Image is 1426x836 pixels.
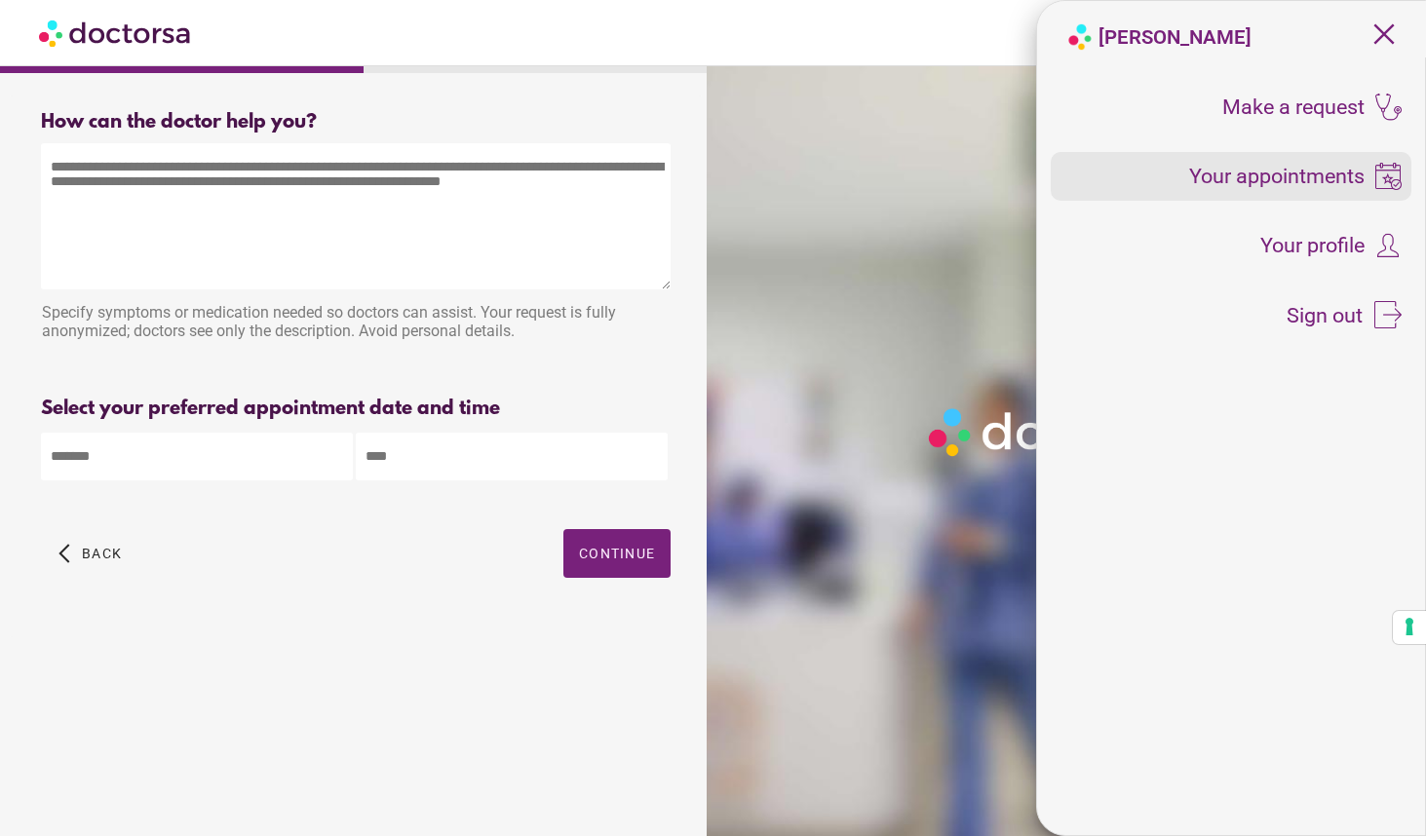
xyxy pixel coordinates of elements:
span: close [1366,16,1403,53]
div: How can the doctor help you? [41,111,671,133]
img: Logo-Doctorsa-trans-White-partial-flat.png [921,400,1207,464]
button: arrow_back_ios Back [51,529,130,578]
strong: [PERSON_NAME] [1098,25,1252,49]
img: icons8-booking-100.png [1374,163,1402,190]
img: icons8-sign-out-50.png [1374,301,1402,328]
span: Make a request [1222,96,1365,118]
img: icons8-stethoscope-100.png [1374,94,1402,121]
img: Doctorsa.com [39,11,193,55]
span: Sign out [1287,305,1363,326]
div: Specify symptoms or medication needed so doctors can assist. Your request is fully anonymized; do... [41,293,671,355]
span: Continue [579,546,655,561]
div: Select your preferred appointment date and time [41,398,671,420]
button: Your consent preferences for tracking technologies [1393,611,1426,644]
button: Continue [563,529,671,578]
span: Back [82,546,122,561]
span: Your appointments [1189,166,1365,187]
img: icons8-customer-100.png [1374,232,1402,259]
span: Your profile [1260,235,1365,256]
img: logo-doctorsa-baloon.png [1066,23,1094,51]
